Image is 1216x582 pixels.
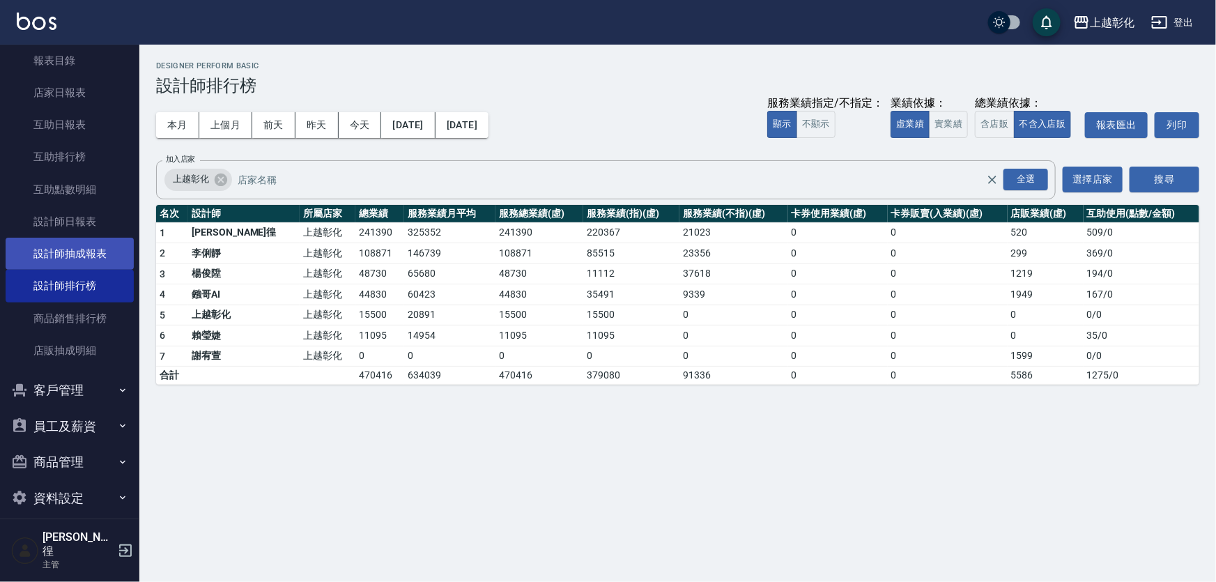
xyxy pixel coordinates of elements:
table: a dense table [156,205,1199,385]
td: 299 [1008,243,1084,264]
td: 37618 [679,263,787,284]
a: 店家日報表 [6,77,134,109]
th: 總業績 [355,205,404,223]
td: 65680 [404,263,495,284]
td: 194 / 0 [1084,263,1199,284]
span: 2 [160,247,165,259]
button: 商品管理 [6,444,134,480]
td: 470416 [355,367,404,385]
button: 上越彰化 [1068,8,1140,37]
a: 報表目錄 [6,45,134,77]
td: [PERSON_NAME]徨 [188,222,300,243]
td: 0 [495,346,583,367]
th: 服務總業績(虛) [495,205,583,223]
h3: 設計師排行榜 [156,76,1199,95]
div: 全選 [1003,169,1048,190]
td: 241390 [495,222,583,243]
span: 3 [160,268,165,279]
span: 1 [160,227,165,238]
th: 服務業績(指)(虛) [583,205,679,223]
td: 20891 [404,305,495,326]
td: 11095 [583,326,679,346]
td: 0 [788,243,888,264]
td: 15500 [583,305,679,326]
td: 44830 [495,284,583,305]
span: 上越彰化 [164,172,217,186]
td: 11095 [355,326,404,346]
input: 店家名稱 [234,167,1011,192]
span: 7 [160,351,165,362]
th: 卡券販賣(入業績)(虛) [888,205,1008,223]
a: 設計師排行榜 [6,270,134,302]
td: 0 [679,346,787,367]
td: 15500 [355,305,404,326]
td: 0 [888,367,1008,385]
button: 列印 [1155,112,1199,138]
a: 店販抽成明細 [6,335,134,367]
td: 369 / 0 [1084,243,1199,264]
div: 上越彰化 [1090,14,1134,31]
td: 0 / 0 [1084,305,1199,326]
td: 上越彰化 [300,305,355,326]
td: 91336 [679,367,787,385]
td: 0 [679,326,787,346]
button: [DATE] [436,112,488,138]
td: 15500 [495,305,583,326]
td: 0 [888,243,1008,264]
td: 0 [888,305,1008,326]
td: 0 [788,326,888,346]
td: 上越彰化 [300,263,355,284]
a: 互助點數明細 [6,174,134,206]
td: 509 / 0 [1084,222,1199,243]
td: 1599 [1008,346,1084,367]
td: 上越彰化 [300,326,355,346]
button: 顯示 [767,111,797,138]
th: 互助使用(點數/金額) [1084,205,1199,223]
h2: Designer Perform Basic [156,61,1199,70]
td: 鏹哥AI [188,284,300,305]
button: 含店販 [975,111,1014,138]
button: 選擇店家 [1063,167,1123,192]
td: 48730 [355,263,404,284]
button: save [1033,8,1061,36]
td: 0 [888,346,1008,367]
td: 11112 [583,263,679,284]
a: 互助日報表 [6,109,134,141]
img: Person [11,537,39,565]
td: 合計 [156,367,188,385]
td: 48730 [495,263,583,284]
label: 加入店家 [166,154,195,164]
td: 167 / 0 [1084,284,1199,305]
button: 不含入店販 [1014,111,1072,138]
button: 前天 [252,112,295,138]
td: 1219 [1008,263,1084,284]
th: 服務業績(不指)(虛) [679,205,787,223]
td: 0 [583,346,679,367]
th: 名次 [156,205,188,223]
td: 220367 [583,222,679,243]
td: 上越彰化 [300,284,355,305]
td: 44830 [355,284,404,305]
td: 85515 [583,243,679,264]
button: 實業績 [929,111,968,138]
td: 0 [788,346,888,367]
button: 本月 [156,112,199,138]
td: 11095 [495,326,583,346]
td: 0 [404,346,495,367]
p: 主管 [43,558,114,571]
td: 5586 [1008,367,1084,385]
td: 1949 [1008,284,1084,305]
button: 登出 [1146,10,1199,36]
td: 470416 [495,367,583,385]
td: 634039 [404,367,495,385]
img: Logo [17,13,56,30]
td: 241390 [355,222,404,243]
td: 21023 [679,222,787,243]
td: 379080 [583,367,679,385]
td: 0 [355,346,404,367]
button: Open [1001,166,1051,193]
td: 60423 [404,284,495,305]
button: 報表匯出 [1085,112,1148,138]
td: 0 [788,367,888,385]
button: 上個月 [199,112,252,138]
